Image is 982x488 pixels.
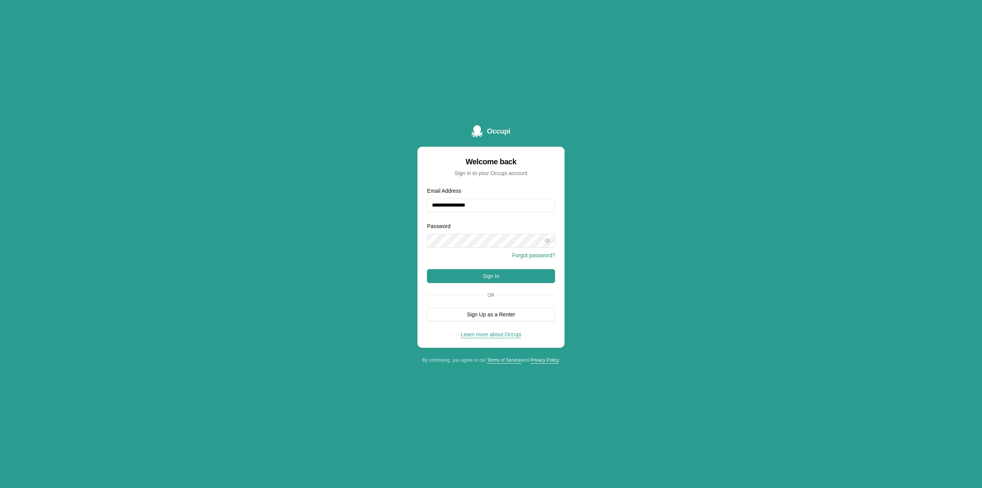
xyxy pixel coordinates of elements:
a: Terms of Service [487,357,521,363]
div: Sign in to your Occupi account [427,169,555,177]
a: Privacy Policy [530,357,559,363]
button: Sign Up as a Renter [427,308,555,321]
label: Password [427,223,450,229]
a: Occupi [471,125,510,137]
div: Welcome back [427,156,555,167]
span: Occupi [487,126,510,137]
span: Or [484,292,498,298]
button: Forgot password? [512,251,555,259]
div: By continuing, you agree to our and . [417,357,565,363]
label: Email Address [427,188,461,194]
a: Learn more about Occupi [461,331,521,337]
button: Sign In [427,269,555,283]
